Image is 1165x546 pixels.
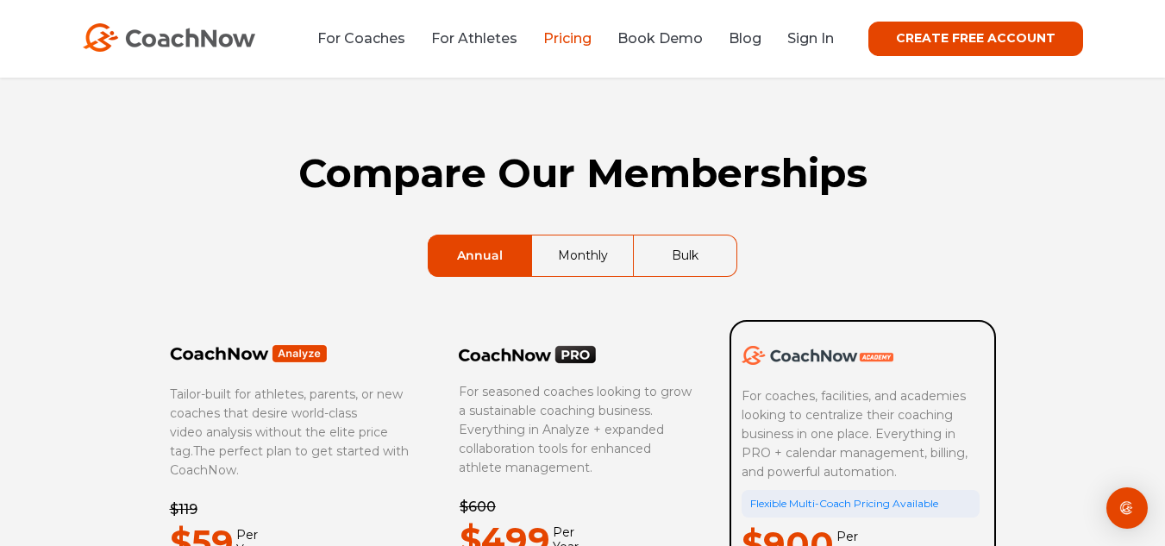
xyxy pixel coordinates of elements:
img: Frame [170,344,328,363]
a: For Coaches [317,30,405,47]
a: Annual [429,235,531,276]
span: Tailor-built for athletes, parents, or new coaches that desire world-class video analysis without... [170,386,403,459]
a: Book Demo [617,30,703,47]
a: Monthly [532,235,634,276]
h1: Compare Our Memberships [169,150,997,197]
a: Pricing [543,30,592,47]
div: Open Intercom Messenger [1106,487,1148,529]
div: Flexible Multi-Coach Pricing Available [742,490,980,518]
a: For Athletes [431,30,517,47]
img: CoachNow Academy Logo [742,346,893,365]
img: CoachNow Logo [83,23,255,52]
a: Blog [729,30,761,47]
a: Bulk [634,235,736,276]
p: For seasoned coaches looking to grow a sustainable coaching business. Everything in Analyze + exp... [459,382,697,477]
img: CoachNow PRO Logo Black [459,345,597,364]
del: $600 [460,499,496,515]
del: $119 [170,501,197,518]
a: Sign In [787,30,834,47]
a: CREATE FREE ACCOUNT [868,22,1083,56]
span: For coaches, facilities, and academies looking to centralize their coaching business in one place... [742,388,971,480]
span: The perfect plan to get started with CoachNow. [170,443,409,478]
